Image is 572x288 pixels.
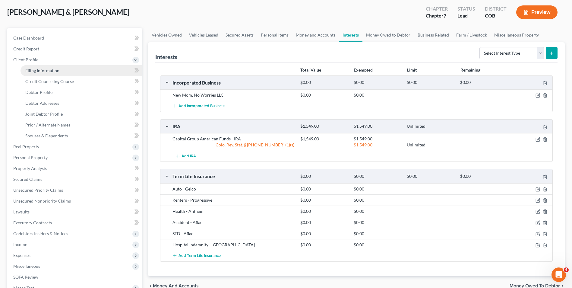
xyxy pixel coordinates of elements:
[25,68,59,73] span: Filing Information
[292,28,339,42] a: Money and Accounts
[13,46,39,51] span: Credit Report
[169,231,297,237] div: STD - Aflac
[8,206,142,217] a: Lawsuits
[169,92,297,98] div: New Mom, No Worries LLC
[13,198,71,203] span: Unsecured Nonpriority Claims
[351,242,404,248] div: $0.00
[13,220,52,225] span: Executory Contracts
[169,79,297,86] div: Incorporated Business
[25,79,74,84] span: Credit Counseling Course
[169,173,297,179] div: Term Life Insurance
[179,104,225,109] span: Add Incorporated Business
[426,12,448,19] div: Chapter
[13,177,42,182] span: Secured Claims
[13,209,30,214] span: Lawsuits
[13,35,44,40] span: Case Dashboard
[404,174,457,179] div: $0.00
[297,80,351,85] div: $0.00
[257,28,292,42] a: Personal Items
[485,5,507,12] div: District
[457,80,510,85] div: $0.00
[8,196,142,206] a: Unsecured Nonpriority Claims
[404,80,457,85] div: $0.00
[351,208,404,214] div: $0.00
[8,217,142,228] a: Executory Contracts
[25,90,52,95] span: Debtor Profile
[351,92,404,98] div: $0.00
[351,136,404,142] div: $1,549.00
[404,142,457,148] div: Unlimited
[8,174,142,185] a: Secured Claims
[179,253,221,258] span: Add Term Life Insurance
[169,219,297,226] div: Accident - Aflac
[297,136,351,142] div: $1,549.00
[21,76,142,87] a: Credit Counseling Course
[297,186,351,192] div: $0.00
[351,219,404,226] div: $0.00
[444,13,446,18] span: 7
[21,65,142,76] a: Filing Information
[351,174,404,179] div: $0.00
[8,43,142,54] a: Credit Report
[8,33,142,43] a: Case Dashboard
[297,231,351,237] div: $0.00
[13,264,40,269] span: Miscellaneous
[339,28,362,42] a: Interests
[13,274,38,280] span: SOFA Review
[351,80,404,85] div: $0.00
[354,67,373,72] strong: Exempted
[148,28,185,42] a: Vehicles Owned
[155,53,177,61] div: Interests
[485,12,507,19] div: COB
[300,67,321,72] strong: Total Value
[8,163,142,174] a: Property Analysis
[297,123,351,129] div: $1,549.00
[351,123,404,129] div: $1,549.00
[185,28,222,42] a: Vehicles Leased
[25,133,68,138] span: Spouses & Dependents
[25,101,59,106] span: Debtor Addresses
[457,12,475,19] div: Lead
[8,185,142,196] a: Unsecured Priority Claims
[169,186,297,192] div: Auto - Geico
[460,67,480,72] strong: Remaining
[351,186,404,192] div: $0.00
[362,28,414,42] a: Money Owed to Debtor
[13,155,48,160] span: Personal Property
[297,174,351,179] div: $0.00
[414,28,453,42] a: Business Related
[297,242,351,248] div: $0.00
[25,111,63,117] span: Joint Debtor Profile
[182,154,196,158] span: Add IRA
[13,166,47,171] span: Property Analysis
[169,123,297,130] div: IRA
[13,187,63,193] span: Unsecured Priority Claims
[21,98,142,109] a: Debtor Addresses
[13,231,68,236] span: Codebtors Insiders & Notices
[453,28,491,42] a: Farm / Livestock
[351,197,404,203] div: $0.00
[297,208,351,214] div: $0.00
[351,231,404,237] div: $0.00
[564,267,569,272] span: 4
[7,8,129,16] span: [PERSON_NAME] & [PERSON_NAME]
[457,174,510,179] div: $0.00
[169,142,297,148] div: Colo. Rev. Stat. § [PHONE_NUMBER] (1)(s)
[13,144,39,149] span: Real Property
[516,5,558,19] button: Preview
[404,123,457,129] div: Unlimited
[457,5,475,12] div: Status
[21,109,142,120] a: Joint Debtor Profile
[21,130,142,141] a: Spouses & Dependents
[426,5,448,12] div: Chapter
[491,28,542,42] a: Miscellaneous Property
[297,197,351,203] div: $0.00
[13,253,30,258] span: Expenses
[8,272,142,283] a: SOFA Review
[222,28,257,42] a: Secured Assets
[13,242,27,247] span: Income
[169,242,297,248] div: Hospital Indemnity - [GEOGRAPHIC_DATA]
[169,197,297,203] div: Renters - Progressive
[21,120,142,130] a: Prior / Alternate Names
[297,92,351,98] div: $0.00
